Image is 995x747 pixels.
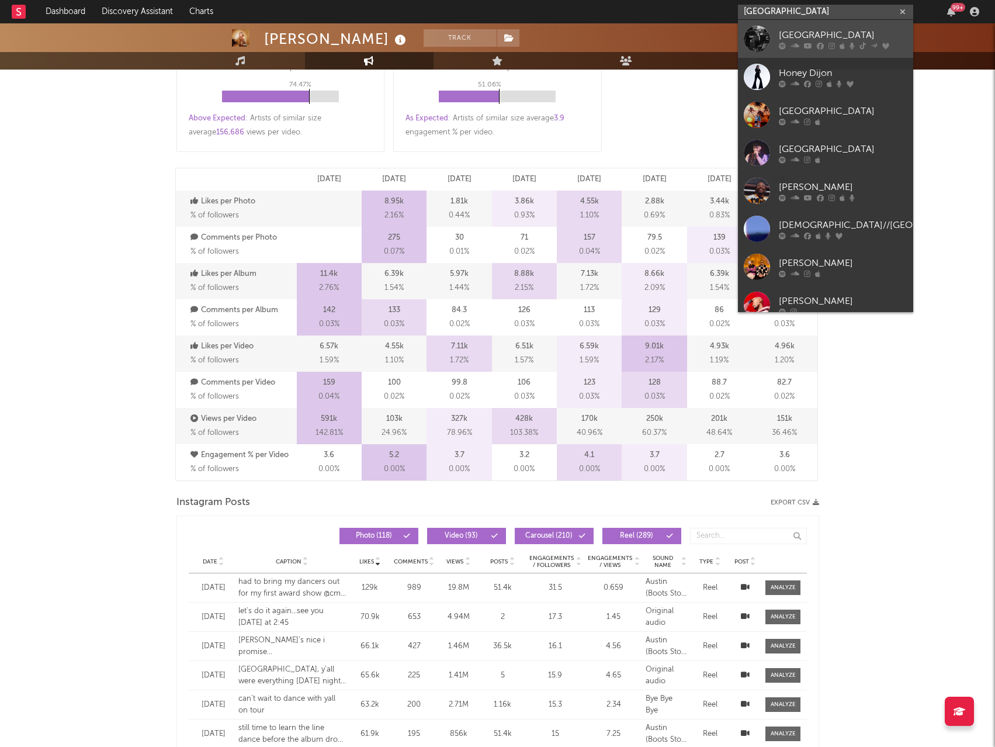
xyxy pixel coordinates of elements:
p: 8.95k [384,195,404,209]
div: 19.8M [441,582,477,594]
div: 99 + [951,3,965,12]
p: 6.59k [580,340,599,354]
span: Instagram Posts [176,496,250,510]
span: 0.02 % [709,390,730,404]
div: 1.45 [587,611,640,623]
span: 1.59 % [580,354,599,368]
p: 157 [584,231,595,245]
div: [GEOGRAPHIC_DATA], y’all were everything [DATE] night. thank you to @the615house for having me <3 [238,664,346,687]
p: 6.39k [384,267,404,281]
span: % of followers [190,284,239,292]
input: Search... [690,528,807,544]
span: 0.01 % [449,245,469,259]
a: [GEOGRAPHIC_DATA] [738,96,913,134]
p: 2.7 [715,448,724,462]
div: Austin (Boots Stop Workin') [646,722,687,745]
p: 1.81k [450,195,468,209]
span: Engagements / Views [587,555,633,569]
span: Date [203,558,217,565]
span: 142.81 % [316,426,343,440]
p: 6.51k [515,340,533,354]
p: 8.88k [514,267,534,281]
a: [PERSON_NAME] [738,172,913,210]
p: 84.3 [452,303,467,317]
span: 0.44 % [449,209,470,223]
span: Engagements / Followers [529,555,574,569]
p: 6.57k [320,340,338,354]
p: 327k [451,412,467,426]
p: 51.06 % [478,78,501,92]
span: % of followers [190,320,239,328]
p: 3.44k [710,195,729,209]
span: % of followers [190,429,239,437]
p: Comments per Photo [190,231,294,245]
button: Export CSV [771,499,819,506]
span: 1.19 % [710,354,729,368]
span: 0.04 % [579,245,600,259]
div: 653 [394,611,435,623]
div: [PERSON_NAME] [779,180,907,194]
p: 123 [584,376,595,390]
span: 1.72 % [580,281,599,295]
input: Search for artists [738,5,913,19]
span: 0.02 % [449,317,470,331]
span: 0.93 % [514,209,535,223]
span: 1.57 % [515,354,533,368]
span: 0.03 % [319,317,339,331]
span: 24.96 % [382,426,407,440]
span: 0.04 % [318,390,339,404]
div: Reel [692,641,727,652]
span: 103.38 % [510,426,538,440]
p: Comments per Video [190,376,294,390]
p: 106 [518,376,531,390]
div: 36.5k [482,641,523,652]
div: 17.3 [529,611,581,623]
div: had to bring my dancers out for my first award show @cmt 🧡 [238,576,346,599]
span: 0.02 % [709,317,730,331]
span: 1.72 % [450,354,469,368]
p: 4.93k [710,340,729,354]
span: 3.9 [554,115,564,122]
div: 7.25 [587,728,640,740]
a: [PERSON_NAME] [738,248,913,286]
p: 133 [389,303,400,317]
div: 4.94M [441,611,477,623]
p: Views per Video [190,412,294,426]
span: % of followers [190,465,239,473]
span: 0.03 % [514,317,535,331]
p: 99.8 [452,376,467,390]
div: [PERSON_NAME]’s nice i promise [PERSON_NAME] (official music video) out now 🧡 [238,635,346,658]
span: 2.16 % [384,209,404,223]
a: [GEOGRAPHIC_DATA] [738,20,913,58]
p: 129 [649,303,661,317]
div: Reel [692,611,727,623]
p: 7.11k [451,340,468,354]
div: 31.5 [529,582,581,594]
p: 9.01k [645,340,664,354]
span: 0.69 % [644,209,665,223]
div: 0.659 [587,582,640,594]
div: : Artists of similar size average views per video . [189,112,373,140]
span: Comments [394,558,428,565]
span: 40.96 % [577,426,602,440]
span: Type [699,558,713,565]
span: 0.07 % [384,245,404,259]
span: 0.00 % [384,462,405,476]
div: 65.6k [352,670,388,682]
div: [DATE] [195,582,233,594]
div: Original audio [646,606,687,628]
div: [DATE] [195,728,233,740]
button: Video(93) [427,528,506,544]
p: 591k [321,412,337,426]
p: 103k [386,412,403,426]
p: 113 [584,303,595,317]
p: [DATE] [577,172,601,186]
div: 70.9k [352,611,388,623]
div: 66.1k [352,641,388,652]
span: 1.54 % [710,281,729,295]
div: 61.9k [352,728,388,740]
p: 4.55k [580,195,599,209]
button: Carousel(210) [515,528,594,544]
span: Carousel ( 210 ) [522,532,576,539]
p: [DATE] [317,172,341,186]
